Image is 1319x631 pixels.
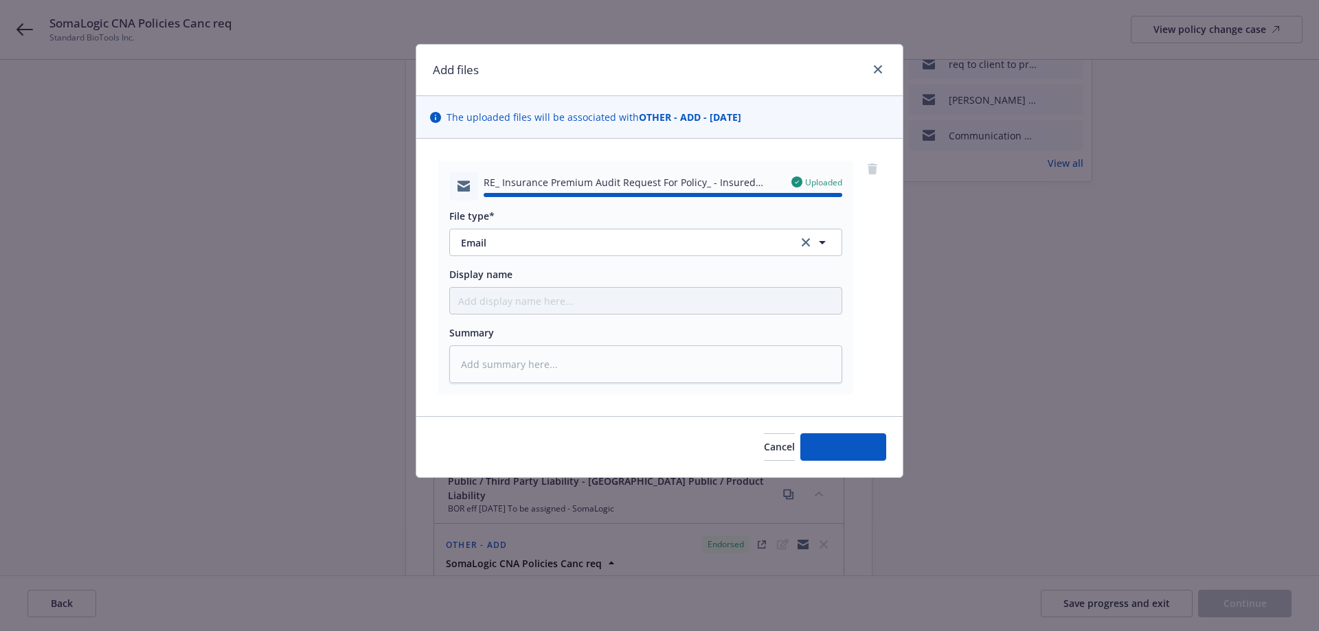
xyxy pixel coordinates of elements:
button: Emailclear selection [449,229,842,256]
button: Add files [800,433,886,461]
span: Add files [823,440,864,453]
span: The uploaded files will be associated with [447,110,741,124]
span: Uploaded [805,176,842,188]
a: close [870,61,886,78]
strong: OTHER - ADD - [DATE] [639,111,741,124]
span: Summary [449,326,494,339]
a: clear selection [798,234,814,251]
span: Email [461,236,779,250]
h1: Add files [433,61,479,79]
input: Add display name here... [450,288,842,314]
span: File type* [449,209,495,222]
span: RE_ Insurance Premium Audit Request For Policy_ - Insured Name_ SOMALOGIC_ INC_ - Control Number_... [484,175,780,190]
span: Cancel [764,440,795,453]
button: Cancel [764,433,795,461]
span: Display name [449,268,512,281]
a: remove [864,161,881,177]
